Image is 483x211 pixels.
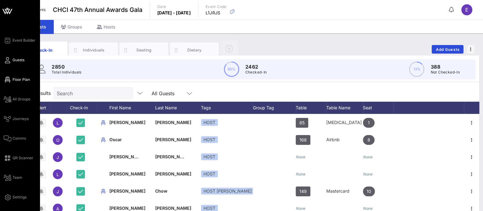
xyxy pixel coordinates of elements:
[363,155,373,159] i: None
[13,175,22,180] span: Team
[13,116,29,122] span: Journeys
[13,194,27,200] span: Settings
[296,102,326,114] div: Table
[201,171,218,177] div: HOST
[245,69,267,75] p: Checked-In
[67,102,97,114] div: Check-In
[109,154,145,159] span: [PERSON_NAME]
[299,118,305,128] span: 85
[4,115,29,122] a: Journeys
[57,172,59,177] span: L
[109,102,155,114] div: First Name
[56,138,60,143] span: O
[155,205,191,211] span: [PERSON_NAME]
[253,102,296,114] div: Group Tag
[155,120,191,125] span: [PERSON_NAME]
[4,194,27,201] a: Settings
[4,174,22,181] a: Team
[57,155,59,160] span: J
[326,183,363,200] div: Mastercard
[109,171,145,176] span: [PERSON_NAME]
[363,172,373,176] i: None
[155,154,191,159] span: [PERSON_NAME]
[109,205,145,211] span: [PERSON_NAME]
[296,206,306,211] i: None
[109,188,145,194] span: [PERSON_NAME]
[201,102,253,114] div: Tags
[4,56,24,64] a: Guests
[13,136,26,141] span: Comms
[181,47,208,53] div: Dietary
[432,45,463,54] button: Add Guests
[245,63,267,70] p: 2462
[363,206,373,211] i: None
[13,57,24,63] span: Guests
[155,171,191,176] span: [PERSON_NAME]
[13,96,30,102] span: All Groups
[363,102,393,114] div: Seat
[57,120,59,126] span: L
[201,119,218,126] div: HOST
[34,102,49,114] div: Alert
[206,4,227,10] p: Event Code
[201,153,218,160] div: HOST
[461,4,472,15] div: E
[299,187,307,196] span: 149
[206,10,227,16] p: L1JRJS
[299,135,307,145] span: 168
[90,20,123,34] div: Hosts
[80,47,107,53] div: Individuals
[109,137,122,142] span: Oscar
[326,102,363,114] div: Table Name
[148,87,197,99] div: All Guests
[53,20,90,34] div: Groups
[157,10,191,16] p: [DATE] - [DATE]
[53,5,142,14] span: CHCI 47th Annual Awards Gala
[326,114,363,131] div: [MEDICAL_DATA]
[130,47,158,53] div: Seating
[13,77,30,82] span: Floor Plan
[152,91,174,96] div: All Guests
[4,76,30,83] a: Floor Plan
[155,188,167,194] span: Chow
[57,189,59,194] span: J
[13,38,35,43] span: Event Builder
[13,155,33,161] span: QR Scanner
[436,47,460,52] span: Add Guests
[201,136,218,143] div: HOST
[109,120,145,125] span: [PERSON_NAME]
[430,63,460,70] p: 388
[430,69,460,75] p: Not Checked-In
[155,137,191,142] span: [PERSON_NAME]
[465,7,468,13] span: E
[157,4,191,10] p: Date
[4,154,33,162] a: QR Scanner
[155,102,201,114] div: Last Name
[296,172,306,176] i: None
[201,188,254,194] div: HOST [PERSON_NAME]
[368,118,370,128] span: 1
[296,155,306,159] i: None
[326,131,363,148] div: Airbnb
[4,135,26,142] a: Comms
[4,37,35,44] a: Event Builder
[4,96,30,103] a: All Groups
[368,135,370,145] span: 8
[52,63,82,70] p: 2850
[30,47,57,53] div: Check-In
[367,187,371,196] span: 10
[52,69,82,75] p: Total Individuals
